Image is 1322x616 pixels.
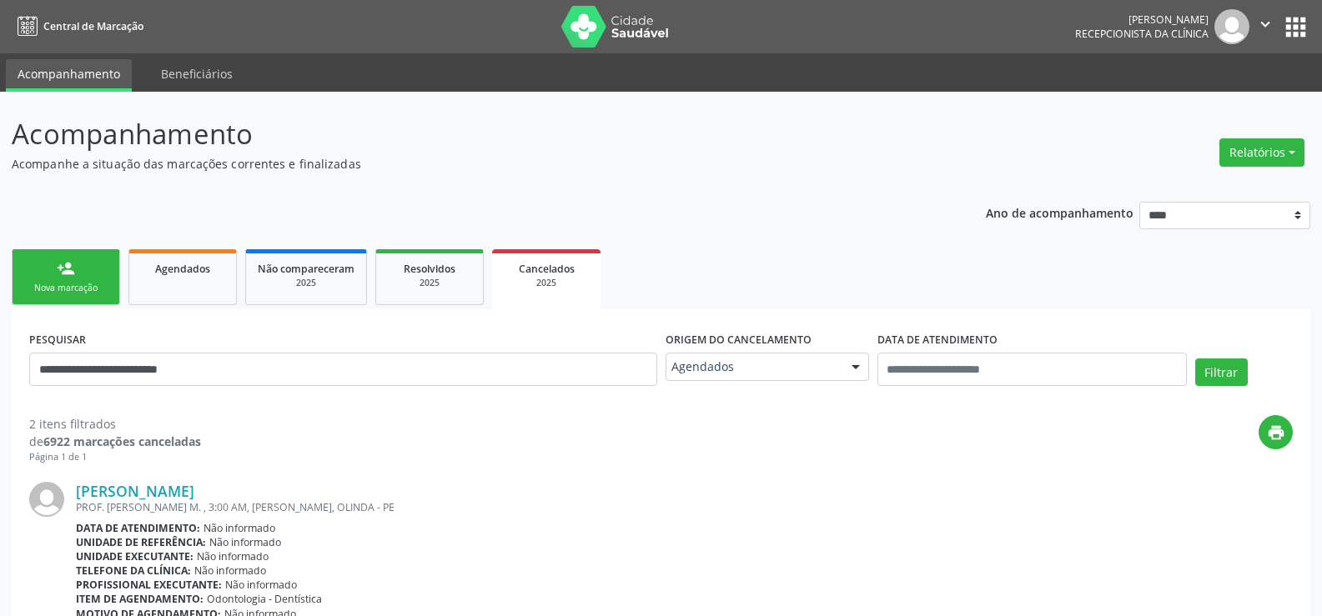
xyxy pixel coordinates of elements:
b: Unidade de referência: [76,535,206,549]
span: Não informado [197,549,269,563]
label: PESQUISAR [29,327,86,353]
a: Central de Marcação [12,13,143,40]
i:  [1256,15,1274,33]
span: Cancelados [519,262,575,276]
span: Não informado [209,535,281,549]
div: [PERSON_NAME] [1075,13,1209,27]
span: Recepcionista da clínica [1075,27,1209,41]
span: Agendados [155,262,210,276]
i: print [1267,423,1285,442]
button: apps [1281,13,1310,42]
div: PROF. [PERSON_NAME] M. , 3:00 AM, [PERSON_NAME], OLINDA - PE [76,500,1293,514]
a: Beneficiários [149,59,244,88]
div: 2025 [388,277,471,289]
div: Nova marcação [24,282,108,294]
img: img [29,482,64,517]
label: Origem do cancelamento [666,327,812,353]
button: print [1259,415,1293,449]
button: Relatórios [1219,138,1304,167]
b: Profissional executante: [76,578,222,592]
div: 2 itens filtrados [29,415,201,433]
span: Resolvidos [404,262,455,276]
b: Telefone da clínica: [76,563,191,578]
span: Odontologia - Dentística [207,592,322,606]
strong: 6922 marcações canceladas [43,433,201,449]
b: Unidade executante: [76,549,194,563]
label: DATA DE ATENDIMENTO [877,327,998,353]
div: 2025 [258,277,354,289]
a: [PERSON_NAME] [76,482,194,500]
button:  [1249,9,1281,44]
span: Não compareceram [258,262,354,276]
span: Não informado [204,521,275,535]
div: person_add [57,259,75,278]
b: Item de agendamento: [76,592,204,606]
button: Filtrar [1195,358,1248,387]
p: Acompanhamento [12,113,921,155]
span: Não informado [194,563,266,578]
span: Agendados [671,358,835,375]
div: Página 1 de 1 [29,450,201,464]
p: Acompanhe a situação das marcações correntes e finalizadas [12,155,921,173]
div: 2025 [504,277,589,289]
p: Ano de acompanhamento [986,202,1134,223]
span: Não informado [225,578,297,592]
b: Data de atendimento: [76,521,200,535]
a: Acompanhamento [6,59,132,92]
span: Central de Marcação [43,19,143,33]
div: de [29,433,201,450]
img: img [1214,9,1249,44]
